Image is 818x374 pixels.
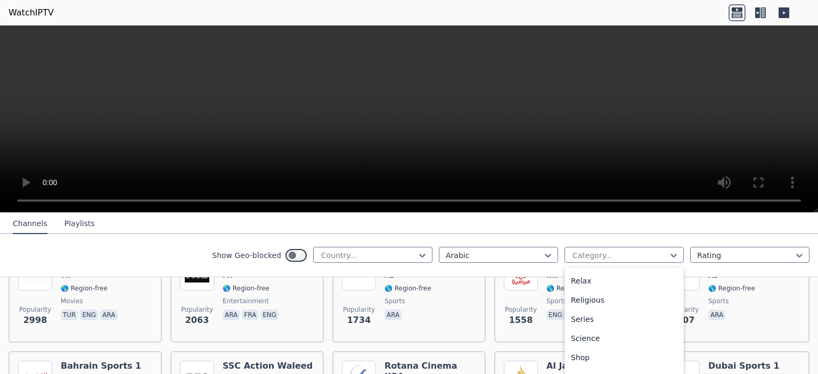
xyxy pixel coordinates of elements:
span: 2063 [185,314,209,327]
p: ara [223,310,240,320]
span: 🌎 Region-free [546,284,593,293]
span: 1558 [509,314,533,327]
span: sports [385,297,405,305]
div: Relax [565,271,684,290]
span: 🌎 Region-free [223,284,269,293]
p: eng [80,310,98,320]
div: Science [565,329,684,348]
span: movies [61,297,83,305]
p: fra [242,310,258,320]
span: sports [708,297,729,305]
label: Show Geo-blocked [212,250,281,261]
span: entertainment [223,297,269,305]
div: Religious [565,290,684,310]
span: 1734 [347,314,371,327]
h6: SSC Action Waleed [223,361,313,371]
a: WatchIPTV [9,6,54,19]
span: Popularity [505,305,537,314]
span: sports [546,297,567,305]
span: 🌎 Region-free [61,284,108,293]
h6: Al Jazeera [546,361,594,371]
h6: Dubai Sports 1 [708,361,780,371]
span: Popularity [343,305,375,314]
div: Shop [565,348,684,367]
p: ara [385,310,402,320]
p: ara [100,310,117,320]
span: Popularity [181,305,213,314]
p: tur [61,310,78,320]
p: eng [546,310,565,320]
button: Playlists [64,214,95,234]
p: eng [260,310,279,320]
span: 🌎 Region-free [708,284,755,293]
span: 2998 [23,314,47,327]
div: Series [565,310,684,329]
span: Popularity [19,305,51,314]
p: ara [708,310,725,320]
h6: Bahrain Sports 1 [61,361,141,371]
button: Channels [13,214,47,234]
span: 🌎 Region-free [385,284,431,293]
